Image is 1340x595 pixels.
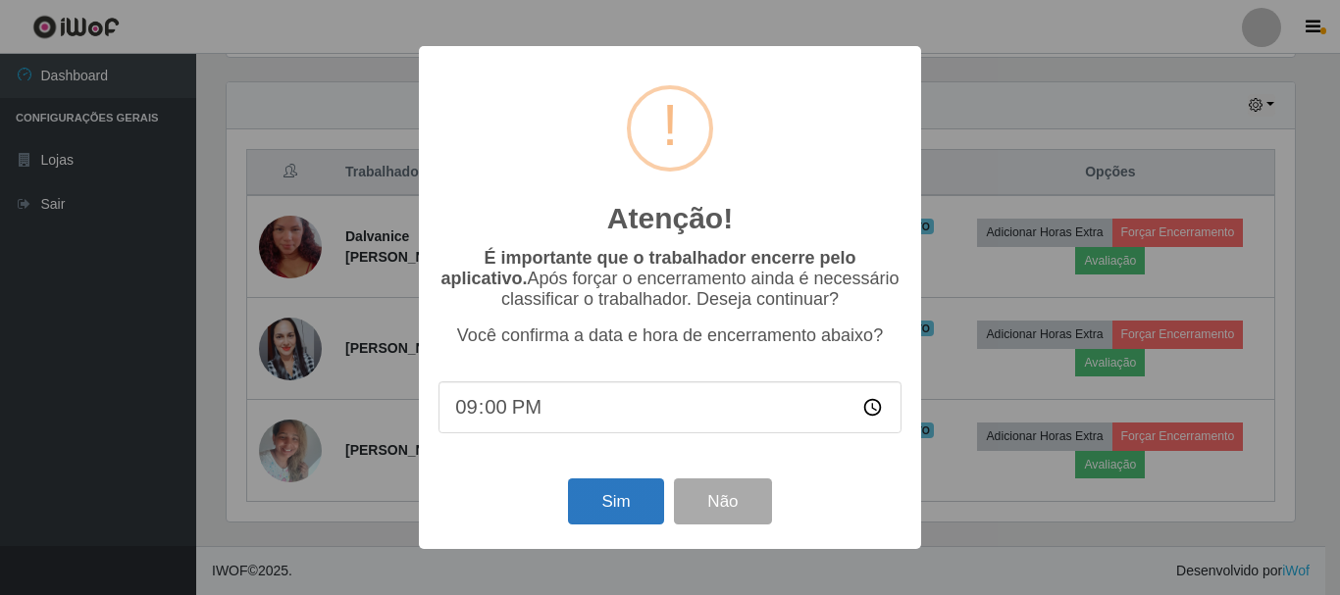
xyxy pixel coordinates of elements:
[438,248,902,310] p: Após forçar o encerramento ainda é necessário classificar o trabalhador. Deseja continuar?
[674,478,771,524] button: Não
[607,201,733,236] h2: Atenção!
[438,325,902,346] p: Você confirma a data e hora de encerramento abaixo?
[568,478,663,524] button: Sim
[440,248,855,288] b: É importante que o trabalhador encerre pelo aplicativo.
